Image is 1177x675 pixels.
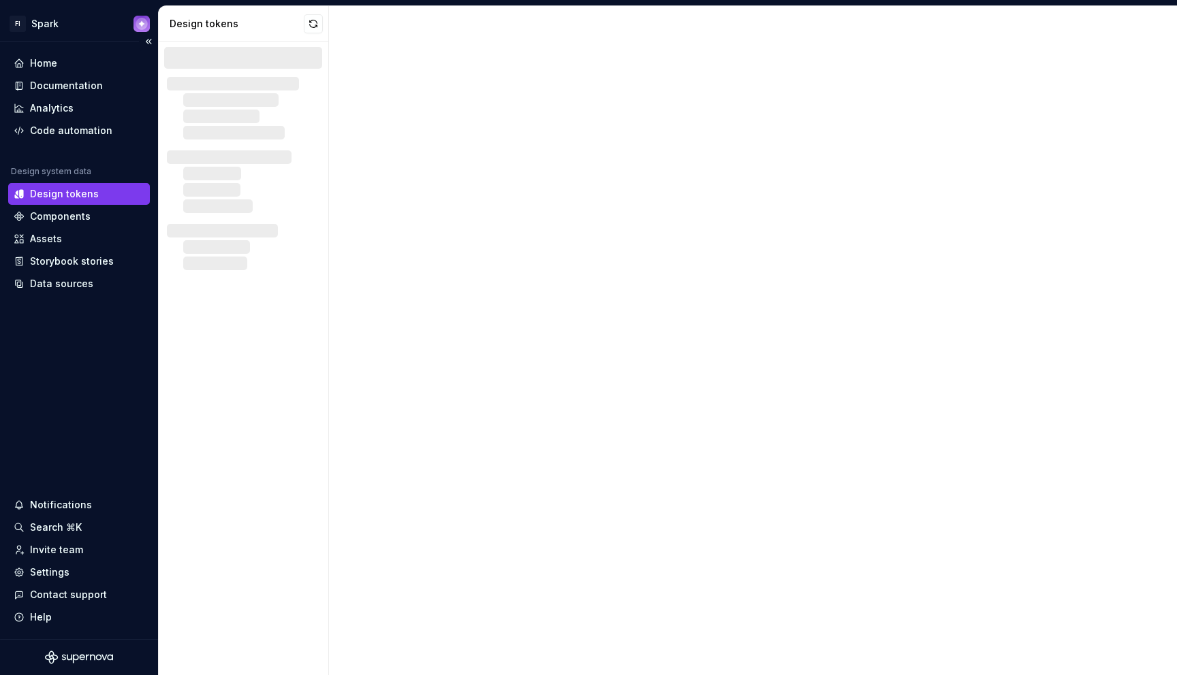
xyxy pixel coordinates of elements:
a: Home [8,52,150,74]
a: Code automation [8,120,150,142]
a: Components [8,205,150,227]
div: Design tokens [30,187,99,201]
a: Data sources [8,273,150,295]
img: Design System Manager [134,16,150,32]
div: Documentation [30,79,103,93]
div: Code automation [30,124,112,137]
div: Contact support [30,588,107,602]
div: Components [30,210,91,223]
div: Home [30,56,57,70]
a: Analytics [8,97,150,119]
a: Invite team [8,539,150,561]
div: Analytics [30,101,74,115]
div: Notifications [30,498,92,512]
div: Invite team [30,543,83,557]
button: Collapse sidebar [139,32,158,51]
a: Design tokens [8,183,150,205]
a: Documentation [8,75,150,97]
div: Design tokens [170,17,304,31]
button: Notifications [8,494,150,516]
svg: Supernova Logo [45,651,113,664]
button: Contact support [8,584,150,606]
div: Assets [30,232,62,246]
div: FI [10,16,26,32]
div: Storybook stories [30,254,114,268]
div: Spark [31,17,59,31]
div: Help [30,610,52,624]
button: Help [8,606,150,628]
a: Storybook stories [8,250,150,272]
button: Search ⌘K [8,516,150,538]
div: Data sources [30,277,93,291]
button: FISparkDesign System Manager [3,9,155,38]
a: Assets [8,228,150,250]
div: Search ⌘K [30,521,82,534]
a: Settings [8,561,150,583]
div: Settings [30,565,69,579]
div: Design system data [11,166,91,177]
